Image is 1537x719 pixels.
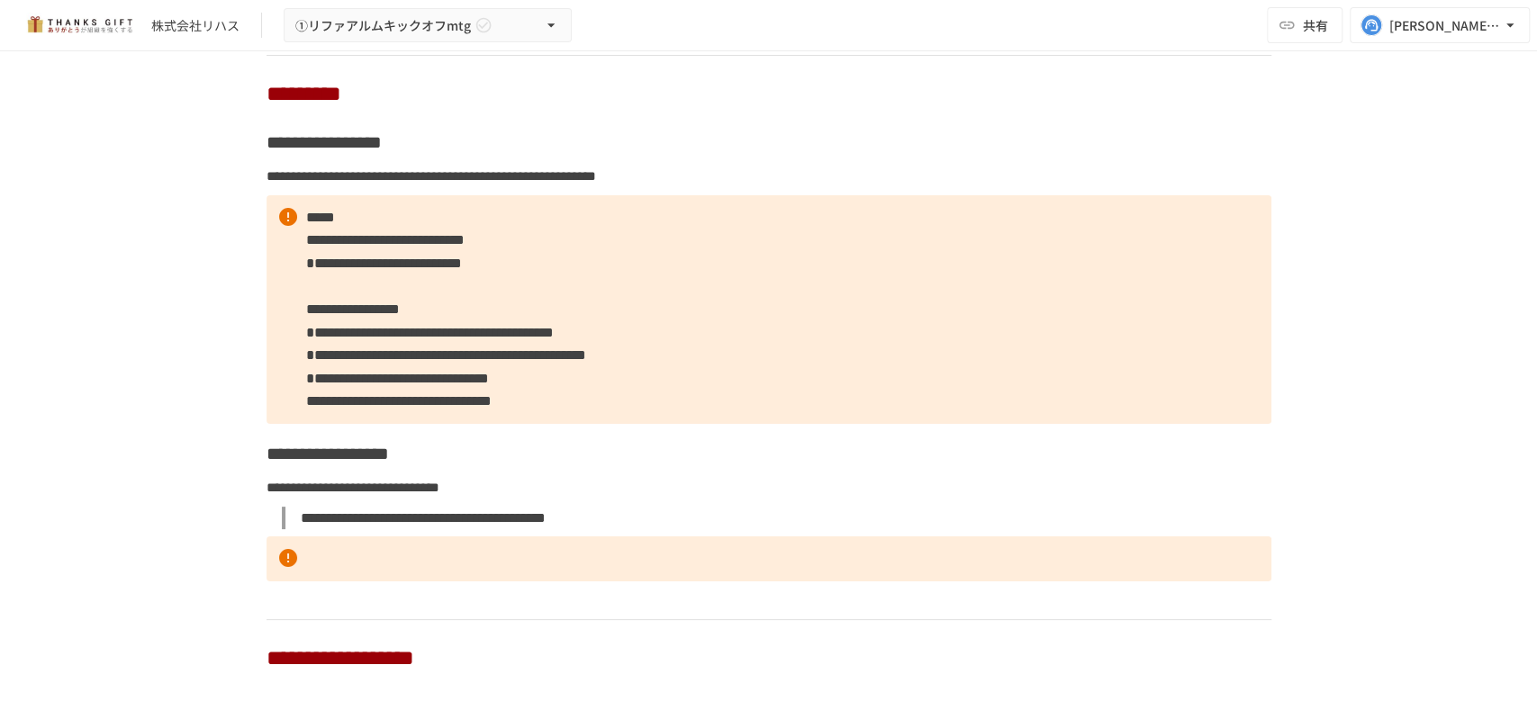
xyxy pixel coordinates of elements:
[151,16,240,35] div: 株式会社リハス
[1267,7,1343,43] button: 共有
[22,11,137,40] img: mMP1OxWUAhQbsRWCurg7vIHe5HqDpP7qZo7fRoNLXQh
[295,14,471,37] span: ①リファアルムキックオフmtg
[1303,15,1328,35] span: 共有
[284,8,572,43] button: ①リファアルムキックオフmtg
[1350,7,1530,43] button: [PERSON_NAME][EMAIL_ADDRESS][DOMAIN_NAME]
[1389,14,1501,37] div: [PERSON_NAME][EMAIL_ADDRESS][DOMAIN_NAME]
